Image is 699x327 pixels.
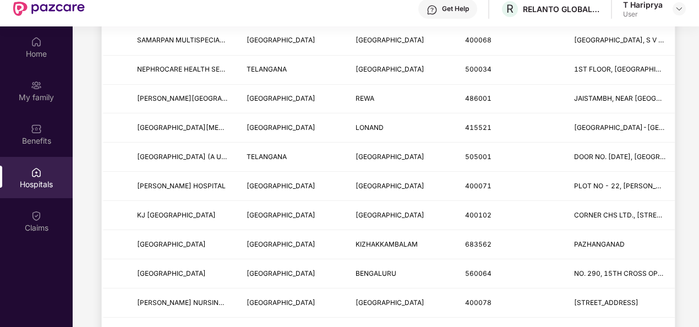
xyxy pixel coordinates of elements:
td: MUMBAI [347,201,456,230]
td: FIRST FLOOR, NEHA ANNEXE BLDG, BHATTIPADA ROAD, BHANDUP (W)MUMBAI , , MUMBAI, MAHARASHTRA - 400078 [565,288,675,318]
td: HYDERABAD [347,56,456,85]
span: [GEOGRAPHIC_DATA] (A UNIT OF ADARSHA SHATHAVAHANA MEDICARE PVT LTD) [137,152,399,161]
span: BENGALURU [356,269,396,277]
img: svg+xml;base64,PHN2ZyBpZD0iSGVscC0zMngzMiIgeG1sbnM9Imh0dHA6Ly93d3cudzMub3JnLzIwMDAvc3ZnIiB3aWR0aD... [427,4,438,15]
span: [GEOGRAPHIC_DATA] [247,211,315,219]
td: MAHARASHTRA [238,288,347,318]
span: LONAND [356,123,384,132]
td: REWA [347,85,456,114]
td: MAHARASHTRA [238,201,347,230]
td: VINDHYA HOSPITAL AND RESEARCH CENTRE [128,85,238,114]
span: [GEOGRAPHIC_DATA] [247,240,315,248]
td: MAHARASHTRA [238,113,347,143]
span: 486001 [465,94,492,102]
td: NO. 290, 15TH CROSS OPP. KANTI SWEETS [565,259,675,288]
td: JAISTAMBH, NEAR OLD BUS STAND, REWA,JAISTAMBH CHOUK, OLD BUS STAND [565,85,675,114]
span: SAMARPAN MULTISPECIALITY HOSPITAL [137,36,268,44]
td: SWASTIK HOSPITAL [128,172,238,201]
span: [STREET_ADDRESS] [574,298,638,307]
td: KJ CURE HOSPITAL [128,201,238,230]
span: [GEOGRAPHIC_DATA], S V ROAD [574,36,677,44]
span: KJ [GEOGRAPHIC_DATA] [137,211,216,219]
td: LONAND [347,113,456,143]
span: [GEOGRAPHIC_DATA] [356,211,424,219]
td: ADARSHA HOSPITAL (A UNIT OF ADARSHA SHATHAVAHANA MEDICARE PVT LTD) [128,143,238,172]
span: TELANGANA [247,152,287,161]
td: MAHARASHTRA [238,26,347,56]
span: [GEOGRAPHIC_DATA] [247,123,315,132]
td: MUMBAI [347,288,456,318]
td: KARNATAKA [238,259,347,288]
span: 400068 [465,36,492,44]
td: PLOT NO - 22, SWATIK PARK [565,172,675,201]
img: New Pazcare Logo [13,2,85,16]
div: Get Help [442,4,469,13]
img: svg+xml;base64,PHN2ZyB3aWR0aD0iMjAiIGhlaWdodD0iMjAiIHZpZXdCb3g9IjAgMCAyMCAyMCIgZmlsbD0ibm9uZSIgeG... [31,80,42,91]
span: [GEOGRAPHIC_DATA] [137,240,206,248]
div: User [623,10,663,19]
span: 505001 [465,152,492,161]
td: PAZHANGANAD [565,230,675,259]
span: [GEOGRAPHIC_DATA] [247,94,315,102]
td: MUMBAI [347,172,456,201]
span: KIZHAKKAMBALAM [356,240,418,248]
span: TELANGANA [247,65,287,73]
span: [GEOGRAPHIC_DATA][MEDICAL_DATA] [137,123,261,132]
td: KIZHAKKAMBALAM [347,230,456,259]
span: 400071 [465,182,492,190]
span: 683562 [465,240,492,248]
div: RELANTO GLOBAL PRIVATE LIMITED [523,4,600,14]
span: [PERSON_NAME] HOSPITAL [137,182,226,190]
img: svg+xml;base64,PHN2ZyBpZD0iSG9tZSIgeG1sbnM9Imh0dHA6Ly93d3cudzMub3JnLzIwMDAvc3ZnIiB3aWR0aD0iMjAiIG... [31,36,42,47]
td: SAMARITAN HOSPITAL [128,230,238,259]
img: svg+xml;base64,PHN2ZyBpZD0iQmVuZWZpdHMiIHhtbG5zPSJodHRwOi8vd3d3LnczLm9yZy8yMDAwL3N2ZyIgd2lkdGg9Ij... [31,123,42,134]
td: KARIMNAGAR [347,143,456,172]
td: GORAD HOSPITAL & ICU [128,113,238,143]
img: svg+xml;base64,PHN2ZyBpZD0iSG9zcGl0YWxzIiB4bWxucz0iaHR0cDovL3d3dy53My5vcmcvMjAwMC9zdmciIHdpZHRoPS... [31,167,42,178]
span: [GEOGRAPHIC_DATA] [247,269,315,277]
td: LAKSHMI EYE HOSPITAL [128,259,238,288]
span: 415521 [465,123,492,132]
span: [GEOGRAPHIC_DATA] [247,36,315,44]
span: [GEOGRAPHIC_DATA] [356,152,424,161]
span: REWA [356,94,374,102]
span: [GEOGRAPHIC_DATA] [247,182,315,190]
td: SANJEEVAN NURSING HOME AND ICCU [128,288,238,318]
td: SAMARPAN MULTISPECIALITY HOSPITAL [128,26,238,56]
td: SUNLITE CORNER BUILDING, S V ROAD [565,26,675,56]
span: [PERSON_NAME][GEOGRAPHIC_DATA] [137,94,260,102]
td: TELANGANA [238,56,347,85]
td: MUMBAI [347,26,456,56]
span: [GEOGRAPHIC_DATA] [247,298,315,307]
td: DOOR NO. 2-8-85, MUKARAMPURA [565,143,675,172]
span: PAZHANGANAD [574,240,625,248]
td: CORNER CHS LTD., S.V RD., JOGESHWARI WEST 400102. [565,201,675,230]
td: MAHARASHTRA [238,172,347,201]
span: NEPHROCARE HEALTH SERVICES PVT LTD [137,65,272,73]
td: MADHYA PRADESH [238,85,347,114]
td: TELANGANA [238,143,347,172]
span: 500034 [465,65,492,73]
span: R [506,2,514,15]
span: 560064 [465,269,492,277]
span: PLOT NO - 22, [PERSON_NAME] [574,182,678,190]
td: NEPHROCARE HEALTH SERVICES PVT LTD [128,56,238,85]
span: [GEOGRAPHIC_DATA] [356,298,424,307]
span: [PERSON_NAME] NURSING HOME AND ICCU [137,298,279,307]
span: [GEOGRAPHIC_DATA] [356,182,424,190]
span: [GEOGRAPHIC_DATA] [356,65,424,73]
td: 1ST FLOOR, WEST WING, PUNNAIAH PLAZA, ABOVE SBI, ROAD NUMBER 2, BANJARA HILLS, NEAR JUBILEE HILLS... [565,56,675,85]
span: 400102 [465,211,492,219]
img: svg+xml;base64,PHN2ZyBpZD0iRHJvcGRvd24tMzJ4MzIiIHhtbG5zPSJodHRwOi8vd3d3LnczLm9yZy8yMDAwL3N2ZyIgd2... [675,4,684,13]
span: [GEOGRAPHIC_DATA] [356,36,424,44]
span: 400078 [465,298,492,307]
img: svg+xml;base64,PHN2ZyBpZD0iQ2xhaW0iIHhtbG5zPSJodHRwOi8vd3d3LnczLm9yZy8yMDAwL3N2ZyIgd2lkdGg9IjIwIi... [31,210,42,221]
td: PUNE-SATARA ROAD, SHIVAJI CHOWK, LONAND. [565,113,675,143]
span: [GEOGRAPHIC_DATA] [137,269,206,277]
td: BENGALURU [347,259,456,288]
td: KERALA [238,230,347,259]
